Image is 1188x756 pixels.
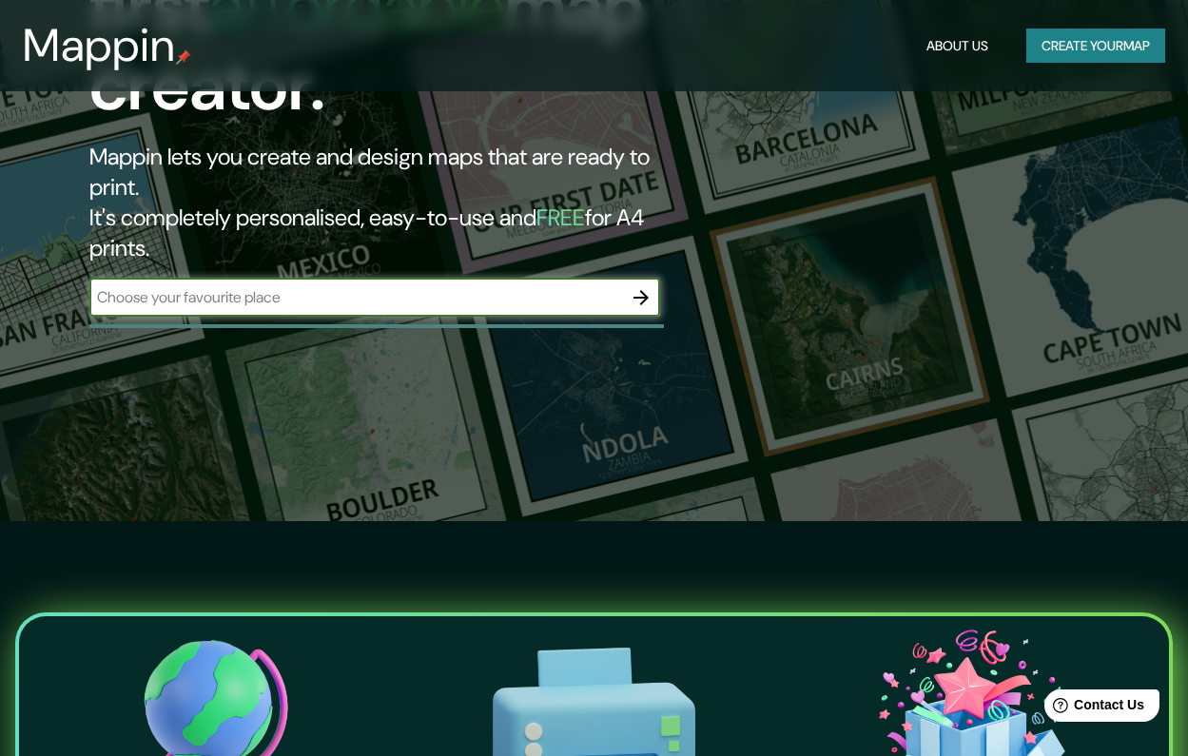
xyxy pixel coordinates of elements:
h5: FREE [536,203,585,232]
button: About Us [919,29,996,64]
h3: Mappin [23,19,176,72]
iframe: Help widget launcher [1019,682,1167,735]
h2: Mappin lets you create and design maps that are ready to print. It's completely personalised, eas... [89,142,684,263]
button: Create yourmap [1026,29,1165,64]
input: Choose your favourite place [89,286,622,308]
img: mappin-pin [176,49,191,65]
